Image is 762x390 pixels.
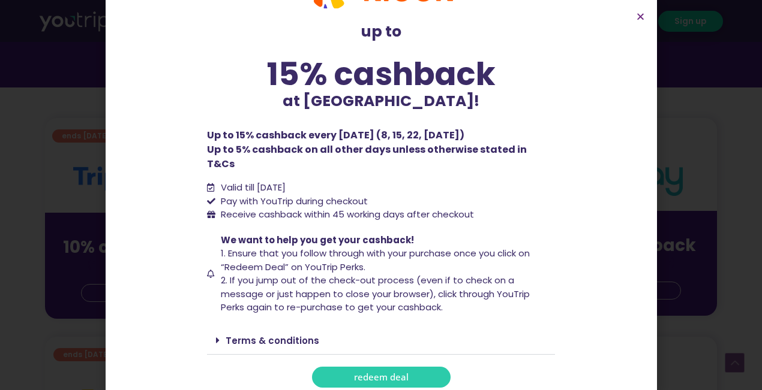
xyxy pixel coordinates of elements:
span: Receive cashback within 45 working days after checkout [218,208,474,222]
span: We want to help you get your cashback! [221,234,414,246]
a: Close [636,12,645,21]
span: 2. If you jump out of the check-out process (even if to check on a message or just happen to clos... [221,274,530,313]
span: redeem deal [354,373,409,382]
div: 15% cashback [207,58,555,90]
p: at [GEOGRAPHIC_DATA]! [207,90,555,113]
div: Terms & conditions [207,326,555,355]
a: Terms & conditions [226,334,319,347]
span: 1. Ensure that you follow through with your purchase once you click on “Redeem Deal” on YouTrip P... [221,247,530,273]
span: Pay with YouTrip during checkout [218,195,368,208]
a: redeem deal [312,367,451,388]
p: Up to 15% cashback every [DATE] (8, 15, 22, [DATE]) Up to 5% cashback on all other days unless ot... [207,128,555,171]
span: Valid till [DATE] [218,181,286,195]
p: up to [207,20,555,43]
